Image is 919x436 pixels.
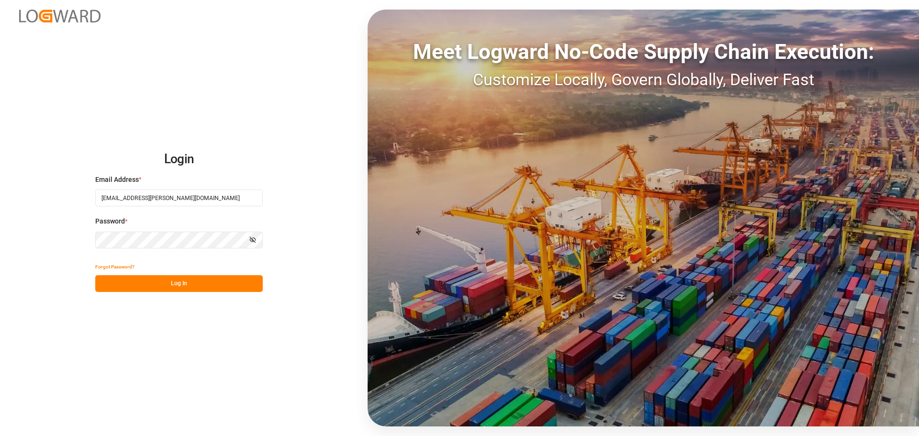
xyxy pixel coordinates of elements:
[95,216,125,226] span: Password
[95,144,263,175] h2: Login
[95,175,139,185] span: Email Address
[368,36,919,67] div: Meet Logward No-Code Supply Chain Execution:
[368,67,919,92] div: Customize Locally, Govern Globally, Deliver Fast
[95,190,263,206] input: Enter your email
[19,10,101,22] img: Logward_new_orange.png
[95,258,134,275] button: Forgot Password?
[95,275,263,292] button: Log In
